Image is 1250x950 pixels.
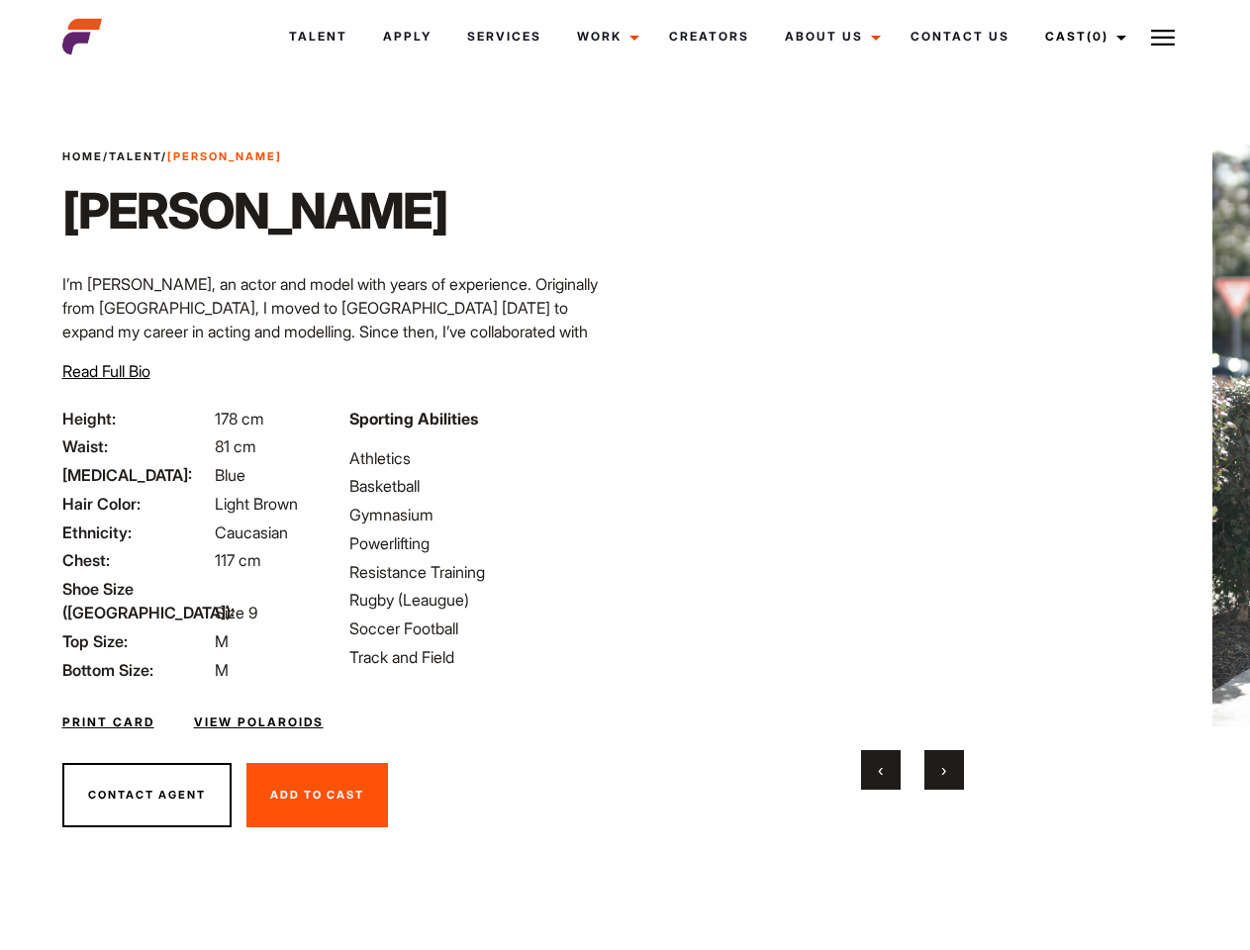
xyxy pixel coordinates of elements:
a: Cast(0) [1027,10,1138,63]
a: About Us [767,10,893,63]
a: Creators [651,10,767,63]
a: Services [449,10,559,63]
span: Shoe Size ([GEOGRAPHIC_DATA]): [62,577,211,624]
span: Bottom Size: [62,658,211,682]
li: Powerlifting [349,531,613,555]
a: Apply [365,10,449,63]
strong: Sporting Abilities [349,409,478,428]
p: I’m [PERSON_NAME], an actor and model with years of experience. Originally from [GEOGRAPHIC_DATA]... [62,272,614,438]
li: Basketball [349,474,613,498]
span: Add To Cast [270,788,364,802]
img: Burger icon [1151,26,1175,49]
span: Waist: [62,434,211,458]
video: Your browser does not support the video tag. [672,127,1152,726]
a: Print Card [62,713,154,731]
span: [MEDICAL_DATA]: [62,463,211,487]
span: M [215,631,229,651]
span: Size 9 [215,603,257,622]
span: (0) [1087,29,1108,44]
span: Read Full Bio [62,361,150,381]
li: Athletics [349,446,613,470]
strong: [PERSON_NAME] [167,149,282,163]
span: M [215,660,229,680]
li: Track and Field [349,645,613,669]
span: 81 cm [215,436,256,456]
a: View Polaroids [194,713,324,731]
li: Rugby (Leaugue) [349,588,613,612]
span: Hair Color: [62,492,211,516]
span: 117 cm [215,550,261,570]
span: Caucasian [215,522,288,542]
span: Next [941,760,946,780]
span: / / [62,148,282,165]
span: Height: [62,407,211,430]
li: Gymnasium [349,503,613,526]
li: Soccer Football [349,617,613,640]
button: Read Full Bio [62,359,150,383]
span: Previous [878,760,883,780]
span: Ethnicity: [62,521,211,544]
span: Top Size: [62,629,211,653]
img: cropped-aefm-brand-fav-22-square.png [62,17,102,56]
a: Talent [109,149,161,163]
span: Light Brown [215,494,298,514]
button: Add To Cast [246,763,388,828]
button: Contact Agent [62,763,232,828]
a: Home [62,149,103,163]
li: Resistance Training [349,560,613,584]
a: Work [559,10,651,63]
span: 178 cm [215,409,264,428]
span: Chest: [62,548,211,572]
h1: [PERSON_NAME] [62,181,447,240]
a: Contact Us [893,10,1027,63]
a: Talent [271,10,365,63]
span: Blue [215,465,245,485]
